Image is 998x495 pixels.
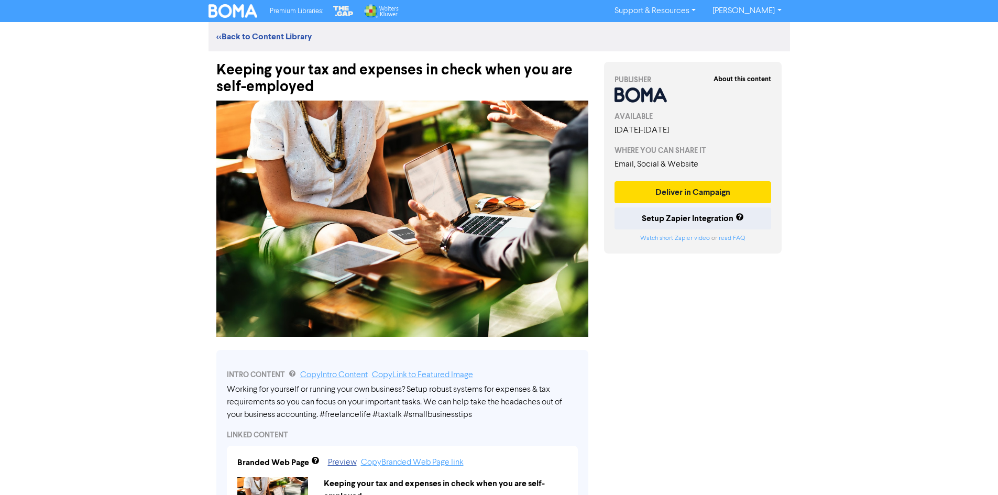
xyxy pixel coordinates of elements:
div: Branded Web Page [237,456,309,469]
a: [PERSON_NAME] [704,3,789,19]
div: Keeping your tax and expenses in check when you are self-employed [216,51,588,95]
a: Support & Resources [606,3,704,19]
div: INTRO CONTENT [227,369,578,381]
div: [DATE] - [DATE] [615,124,772,137]
strong: About this content [714,75,771,83]
div: WHERE YOU CAN SHARE IT [615,145,772,156]
a: Preview [328,458,357,467]
a: Copy Link to Featured Image [372,371,473,379]
button: Setup Zapier Integration [615,207,772,229]
img: Wolters Kluwer [363,4,399,18]
a: Watch short Zapier video [640,235,710,241]
div: Email, Social & Website [615,158,772,171]
div: LINKED CONTENT [227,430,578,441]
div: AVAILABLE [615,111,772,122]
img: BOMA Logo [209,4,258,18]
div: or [615,234,772,243]
div: Working for yourself or running your own business? Setup robust systems for expenses & tax requir... [227,383,578,421]
div: PUBLISHER [615,74,772,85]
iframe: Chat Widget [946,445,998,495]
img: The Gap [332,4,355,18]
a: read FAQ [719,235,745,241]
span: Premium Libraries: [270,8,323,15]
a: Copy Branded Web Page link [361,458,464,467]
button: Deliver in Campaign [615,181,772,203]
a: Copy Intro Content [300,371,368,379]
a: <<Back to Content Library [216,31,312,42]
